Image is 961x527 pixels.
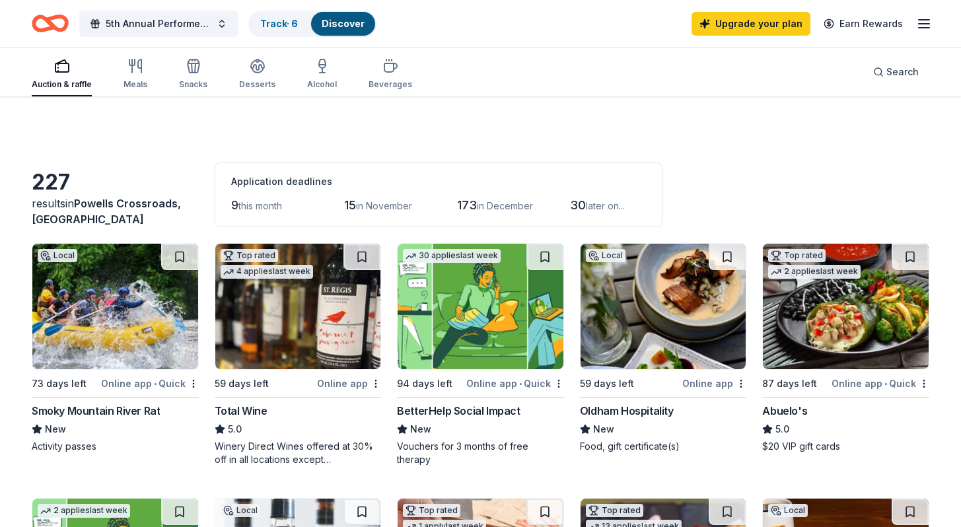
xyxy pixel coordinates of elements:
a: Earn Rewards [816,12,911,36]
span: in [32,197,181,226]
div: 87 days left [762,376,817,392]
a: Upgrade your plan [692,12,810,36]
span: • [884,378,887,389]
a: Image for Abuelo's Top rated2 applieslast week87 days leftOnline app•QuickAbuelo's5.0$20 VIP gift... [762,243,929,453]
span: this month [238,200,282,211]
span: • [154,378,157,389]
div: 59 days left [580,376,634,392]
span: Powells Crossroads, [GEOGRAPHIC_DATA] [32,197,181,226]
span: 5th Annual Performers for Paws [106,16,211,32]
button: Alcohol [307,53,337,96]
div: Local [586,249,625,262]
div: 4 applies last week [221,265,313,279]
div: 73 days left [32,376,87,392]
div: Top rated [221,249,278,262]
div: Winery Direct Wines offered at 30% off in all locations except [GEOGRAPHIC_DATA], [GEOGRAPHIC_DAT... [215,440,382,466]
div: Auction & raffle [32,79,92,90]
span: New [593,421,614,437]
button: Snacks [179,53,207,96]
a: Track· 6 [260,18,298,29]
div: Alcohol [307,79,337,90]
div: 30 applies last week [403,249,501,263]
img: Image for BetterHelp Social Impact [398,244,563,369]
div: Meals [124,79,147,90]
div: Online app Quick [466,375,564,392]
div: $20 VIP gift cards [762,440,929,453]
a: Home [32,8,69,39]
span: in November [356,200,412,211]
div: Top rated [586,504,643,517]
div: 2 applies last week [38,504,130,518]
div: 2 applies last week [768,265,861,279]
img: Image for Smoky Mountain River Rat [32,244,198,369]
div: Desserts [239,79,275,90]
div: Online app [317,375,381,392]
span: in December [477,200,533,211]
div: Local [221,504,260,517]
div: Top rated [403,504,460,517]
span: New [45,421,66,437]
button: 5th Annual Performers for Paws [79,11,238,37]
img: Image for Oldham Hospitality [581,244,746,369]
img: Image for Abuelo's [763,244,929,369]
span: 15 [344,198,356,212]
img: Image for Total Wine [215,244,381,369]
span: 30 [570,198,586,212]
button: Desserts [239,53,275,96]
div: 227 [32,169,199,195]
div: Online app [682,375,746,392]
button: Beverages [369,53,412,96]
div: Top rated [768,249,826,262]
a: Image for BetterHelp Social Impact30 applieslast week94 days leftOnline app•QuickBetterHelp Socia... [397,243,564,466]
div: Activity passes [32,440,199,453]
button: Track· 6Discover [248,11,376,37]
span: later on... [586,200,625,211]
span: 173 [457,198,477,212]
span: • [519,378,522,389]
div: Abuelo's [762,403,807,419]
div: results [32,195,199,227]
a: Image for Total WineTop rated4 applieslast week59 days leftOnline appTotal Wine5.0Winery Direct W... [215,243,382,466]
span: 5.0 [228,421,242,437]
div: Application deadlines [231,174,646,190]
span: New [410,421,431,437]
div: Online app Quick [101,375,199,392]
div: Oldham Hospitality [580,403,674,419]
button: Search [863,59,929,85]
div: Vouchers for 3 months of free therapy [397,440,564,466]
div: Snacks [179,79,207,90]
button: Meals [124,53,147,96]
div: Online app Quick [832,375,929,392]
div: 59 days left [215,376,269,392]
button: Auction & raffle [32,53,92,96]
div: BetterHelp Social Impact [397,403,520,419]
a: Image for Oldham HospitalityLocal59 days leftOnline appOldham HospitalityNewFood, gift certificat... [580,243,747,453]
span: Search [886,64,919,80]
div: Food, gift certificate(s) [580,440,747,453]
a: Discover [322,18,365,29]
div: Local [768,504,808,517]
div: Total Wine [215,403,267,419]
div: Smoky Mountain River Rat [32,403,160,419]
span: 9 [231,198,238,212]
span: 5.0 [775,421,789,437]
a: Image for Smoky Mountain River RatLocal73 days leftOnline app•QuickSmoky Mountain River RatNewAct... [32,243,199,453]
div: Beverages [369,79,412,90]
div: 94 days left [397,376,452,392]
div: Local [38,249,77,262]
